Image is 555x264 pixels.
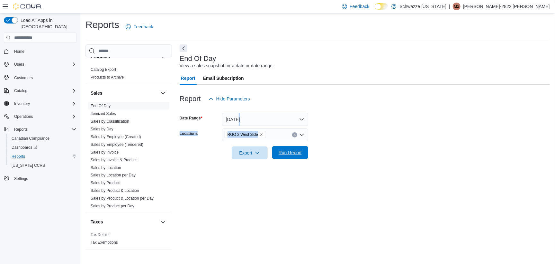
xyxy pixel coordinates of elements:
[9,144,76,151] span: Dashboards
[14,75,33,80] span: Customers
[463,3,550,10] p: [PERSON_NAME]-2822 [PERSON_NAME]
[259,133,263,137] button: Remove RGO 2 West Side from selection in this group
[4,44,76,200] nav: Complex example
[91,204,134,209] a: Sales by Product per Day
[180,55,216,62] h3: End Of Day
[91,135,141,139] a: Sales by Employee (Created)
[14,62,24,67] span: Users
[14,49,24,54] span: Home
[1,86,79,95] button: Catalog
[1,73,79,82] button: Customers
[91,165,121,170] a: Sales by Location
[1,174,79,183] button: Settings
[299,132,304,137] button: Open list of options
[180,95,201,103] h3: Report
[13,3,42,10] img: Cova
[292,132,297,137] button: Clear input
[6,134,79,143] button: Canadian Compliance
[1,125,79,134] button: Reports
[9,153,28,160] a: Reports
[1,47,79,56] button: Home
[216,96,250,102] span: Hide Parameters
[203,72,244,85] span: Email Subscription
[91,158,137,162] a: Sales by Invoice & Product
[12,175,31,183] a: Settings
[85,102,172,213] div: Sales
[91,103,111,108] span: End Of Day
[91,189,139,193] a: Sales by Product & Location
[91,196,154,201] a: Sales by Product & Location per Day
[375,3,388,10] input: Dark Mode
[12,100,76,108] span: Inventory
[12,113,36,120] button: Operations
[1,112,79,121] button: Operations
[91,104,111,108] a: End Of Day
[9,135,52,142] a: Canadian Compliance
[180,131,198,136] label: Locations
[91,75,124,80] span: Products to Archive
[91,119,129,124] span: Sales by Classification
[91,127,113,131] a: Sales by Day
[12,61,76,68] span: Users
[236,146,264,159] span: Export
[1,99,79,108] button: Inventory
[12,113,76,120] span: Operations
[12,163,45,168] span: [US_STATE] CCRS
[91,204,134,209] span: Sales by Product per Day
[449,3,450,10] p: |
[85,231,172,249] div: Taxes
[6,143,79,152] a: Dashboards
[12,126,30,133] button: Reports
[91,67,116,72] span: Catalog Export
[12,87,76,95] span: Catalog
[14,114,33,119] span: Operations
[6,152,79,161] button: Reports
[9,162,48,169] a: [US_STATE] CCRS
[350,3,369,10] span: Feedback
[91,90,103,96] h3: Sales
[91,111,116,116] a: Itemized Sales
[272,146,308,159] button: Run Report
[91,142,143,147] a: Sales by Employee (Tendered)
[91,90,158,96] button: Sales
[454,3,460,10] span: M2
[91,75,124,80] a: Products to Archive
[9,135,76,142] span: Canadian Compliance
[85,66,172,84] div: Products
[232,146,268,159] button: Export
[9,162,76,169] span: Washington CCRS
[91,240,118,245] a: Tax Exemptions
[14,176,28,181] span: Settings
[14,101,30,106] span: Inventory
[181,72,195,85] span: Report
[12,87,30,95] button: Catalog
[91,181,120,186] span: Sales by Product
[91,150,119,155] span: Sales by Invoice
[91,181,120,185] a: Sales by Product
[12,126,76,133] span: Reports
[279,149,302,156] span: Run Report
[12,174,76,183] span: Settings
[18,17,76,30] span: Load All Apps in [GEOGRAPHIC_DATA]
[222,113,308,126] button: [DATE]
[180,116,202,121] label: Date Range
[91,173,136,178] a: Sales by Location per Day
[159,218,167,226] button: Taxes
[180,44,187,52] button: Next
[133,24,153,30] span: Feedback
[9,144,40,151] a: Dashboards
[6,161,79,170] button: [US_STATE] CCRS
[228,131,258,138] span: RGO 2 West Side
[159,89,167,97] button: Sales
[91,219,103,225] h3: Taxes
[91,233,110,237] a: Tax Details
[85,18,119,31] h1: Reports
[12,73,76,81] span: Customers
[14,88,27,93] span: Catalog
[12,154,25,159] span: Reports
